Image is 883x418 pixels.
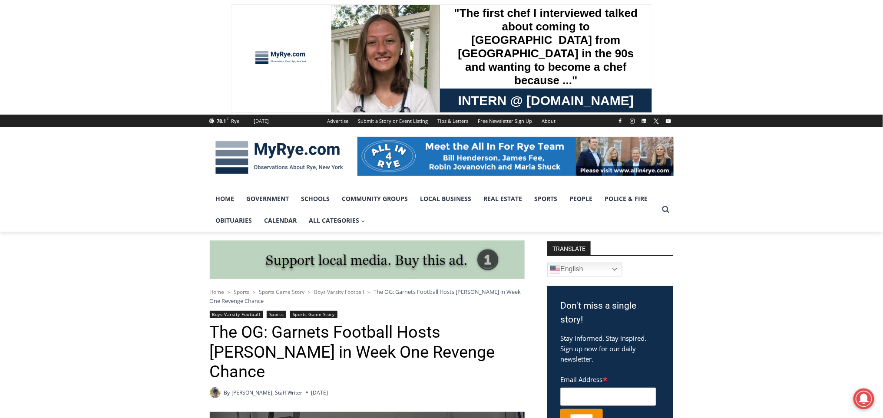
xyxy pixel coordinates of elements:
img: support local media, buy this ad [210,240,525,280]
a: Real Estate [478,188,529,210]
a: Advertise [323,115,354,127]
img: All in for Rye [357,137,674,176]
a: Sports [267,311,286,318]
a: [PERSON_NAME] Read Sanctuary Fall Fest: [DATE] [0,86,126,108]
span: Open Tues. - Sun. [PHONE_NUMBER] [3,89,85,122]
div: / [97,73,99,82]
img: en [550,264,560,275]
a: Instagram [627,116,638,126]
div: Rye [231,117,240,125]
a: Home [210,288,225,296]
div: "clearly one of the favorites in the [GEOGRAPHIC_DATA] neighborhood" [89,54,123,104]
div: Birds of Prey: Falcon and hawk demos [91,26,121,71]
a: Schools [295,188,336,210]
a: Sports Game Story [290,311,337,318]
a: YouTube [663,116,674,126]
div: "The first chef I interviewed talked about coming to [GEOGRAPHIC_DATA] from [GEOGRAPHIC_DATA] in ... [219,0,410,84]
a: Submit a Story or Event Listing [354,115,433,127]
span: Intern @ [DOMAIN_NAME] [227,86,403,106]
h1: The OG: Garnets Football Hosts [PERSON_NAME] in Week One Revenge Chance [210,323,525,382]
a: Sports [529,188,564,210]
a: Community Groups [336,188,414,210]
span: > [228,289,231,295]
a: Government [241,188,295,210]
a: X [651,116,661,126]
a: Sports [234,288,250,296]
span: > [253,289,256,295]
div: [DATE] [254,117,269,125]
button: Child menu of All Categories [303,210,372,231]
span: F [227,116,229,121]
p: Stay informed. Stay inspired. Sign up now for our daily newsletter. [560,333,660,364]
a: Author image [210,387,221,398]
span: > [308,289,311,295]
a: Open Tues. - Sun. [PHONE_NUMBER] [0,87,87,108]
a: Sports Game Story [259,288,305,296]
a: Linkedin [639,116,649,126]
a: Tips & Letters [433,115,473,127]
strong: TRANSLATE [547,241,591,255]
span: 78.1 [217,118,226,124]
img: MyRye.com [210,135,349,180]
a: Facebook [615,116,625,126]
a: Boys Varsity Football [210,311,263,318]
nav: Primary Navigation [210,188,658,232]
nav: Secondary Navigation [323,115,561,127]
div: 6 [101,73,105,82]
a: English [547,263,622,276]
a: Calendar [258,210,303,231]
a: Local Business [414,188,478,210]
a: [PERSON_NAME], Staff Writer [231,389,303,396]
img: (PHOTO: MyRye.com 2024 Head Intern, Editor and now Staff Writer Charlie Morris. Contributed.)Char... [210,387,221,398]
a: Police & Fire [599,188,654,210]
time: [DATE] [311,388,328,397]
a: People [564,188,599,210]
a: Home [210,188,241,210]
a: About [537,115,561,127]
a: Boys Varsity Football [314,288,364,296]
span: The OG: Garnets Football Hosts [PERSON_NAME] in Week One Revenge Chance [210,288,521,304]
a: Intern @ [DOMAIN_NAME] [209,84,421,108]
div: 2 [91,73,95,82]
a: Obituaries [210,210,258,231]
span: By [224,388,230,397]
span: > [368,289,370,295]
h4: [PERSON_NAME] Read Sanctuary Fall Fest: [DATE] [7,87,111,107]
h3: Don't miss a single story! [560,299,660,326]
label: Email Address [560,371,656,386]
nav: Breadcrumbs [210,287,525,305]
a: Free Newsletter Sign Up [473,115,537,127]
button: View Search Form [658,202,674,217]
